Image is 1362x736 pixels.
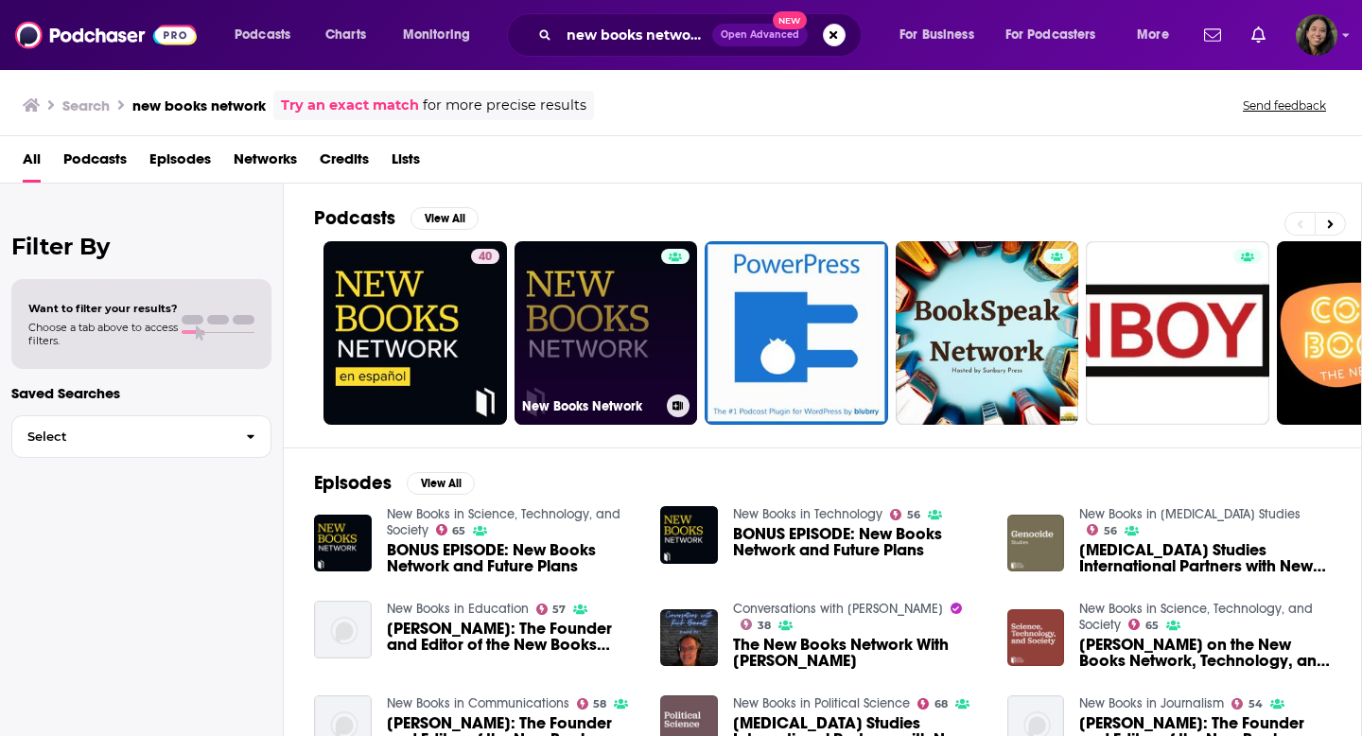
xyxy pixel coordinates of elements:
[1231,698,1263,710] a: 54
[314,471,475,495] a: EpisodesView All
[1137,22,1169,48] span: More
[660,506,718,564] img: BONUS EPISODE: New Books Network and Future Plans
[1079,695,1224,711] a: New Books in Journalism
[452,527,465,535] span: 65
[323,241,507,425] a: 40
[1079,637,1331,669] a: Marshall Poe on the New Books Network, Technology, and the Future of Academic Communication
[733,637,985,669] a: The New Books Network With Marshall Poe
[62,96,110,114] h3: Search
[387,621,638,653] span: [PERSON_NAME]: The Founder and Editor of the New Books Network
[11,415,271,458] button: Select
[1087,524,1117,535] a: 56
[403,22,470,48] span: Monitoring
[577,698,607,710] a: 58
[1079,506,1301,522] a: New Books in Genocide Studies
[423,95,586,116] span: for more precise results
[536,604,567,615] a: 57
[741,619,771,630] a: 38
[758,622,771,630] span: 38
[773,11,807,29] span: New
[11,384,271,402] p: Saved Searches
[392,144,420,183] a: Lists
[479,248,492,267] span: 40
[63,144,127,183] a: Podcasts
[314,206,395,230] h2: Podcasts
[899,22,974,48] span: For Business
[712,24,808,46] button: Open AdvancedNew
[515,241,698,425] a: New Books Network
[471,249,499,264] a: 40
[1244,19,1273,51] a: Show notifications dropdown
[235,22,290,48] span: Podcasts
[11,233,271,260] h2: Filter By
[1248,700,1263,709] span: 54
[390,20,495,50] button: open menu
[149,144,211,183] a: Episodes
[387,601,529,617] a: New Books in Education
[593,700,606,709] span: 58
[1296,14,1337,56] span: Logged in as BroadleafBooks2
[1128,619,1159,630] a: 65
[1124,20,1193,50] button: open menu
[660,609,718,667] img: The New Books Network With Marshall Poe
[907,511,920,519] span: 56
[1296,14,1337,56] button: Show profile menu
[917,698,948,710] a: 68
[28,302,178,315] span: Want to filter your results?
[387,542,638,574] a: BONUS EPISODE: New Books Network and Future Plans
[733,601,943,617] a: Conversations with Rich Bennett
[993,20,1124,50] button: open menu
[28,321,178,347] span: Choose a tab above to access filters.
[1237,97,1332,114] button: Send feedback
[132,96,266,114] h3: new books network
[733,526,985,558] a: BONUS EPISODE: New Books Network and Future Plans
[314,206,479,230] a: PodcastsView All
[1007,609,1065,667] img: Marshall Poe on the New Books Network, Technology, and the Future of Academic Communication
[23,144,41,183] span: All
[387,695,569,711] a: New Books in Communications
[221,20,315,50] button: open menu
[733,506,882,522] a: New Books in Technology
[410,207,479,230] button: View All
[15,17,197,53] img: Podchaser - Follow, Share and Rate Podcasts
[234,144,297,183] a: Networks
[721,30,799,40] span: Open Advanced
[281,95,419,116] a: Try an exact match
[934,700,948,709] span: 68
[314,601,372,658] img: Marshall Poe: The Founder and Editor of the New Books Network
[525,13,880,57] div: Search podcasts, credits, & more...
[12,430,231,443] span: Select
[1005,22,1096,48] span: For Podcasters
[407,472,475,495] button: View All
[1079,542,1331,574] span: [MEDICAL_DATA] Studies International Partners with New Books Network
[320,144,369,183] a: Credits
[314,515,372,572] img: BONUS EPISODE: New Books Network and Future Plans
[1079,601,1313,633] a: New Books in Science, Technology, and Society
[522,398,659,414] h3: New Books Network
[559,20,712,50] input: Search podcasts, credits, & more...
[1296,14,1337,56] img: User Profile
[325,22,366,48] span: Charts
[733,637,985,669] span: The New Books Network With [PERSON_NAME]
[890,509,920,520] a: 56
[436,524,466,535] a: 65
[387,506,620,538] a: New Books in Science, Technology, and Society
[1007,515,1065,572] img: Genocide Studies International Partners with New Books Network
[1079,637,1331,669] span: [PERSON_NAME] on the New Books Network, Technology, and the Future of Academic Communication
[314,471,392,495] h2: Episodes
[1145,622,1159,630] span: 65
[387,621,638,653] a: Marshall Poe: The Founder and Editor of the New Books Network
